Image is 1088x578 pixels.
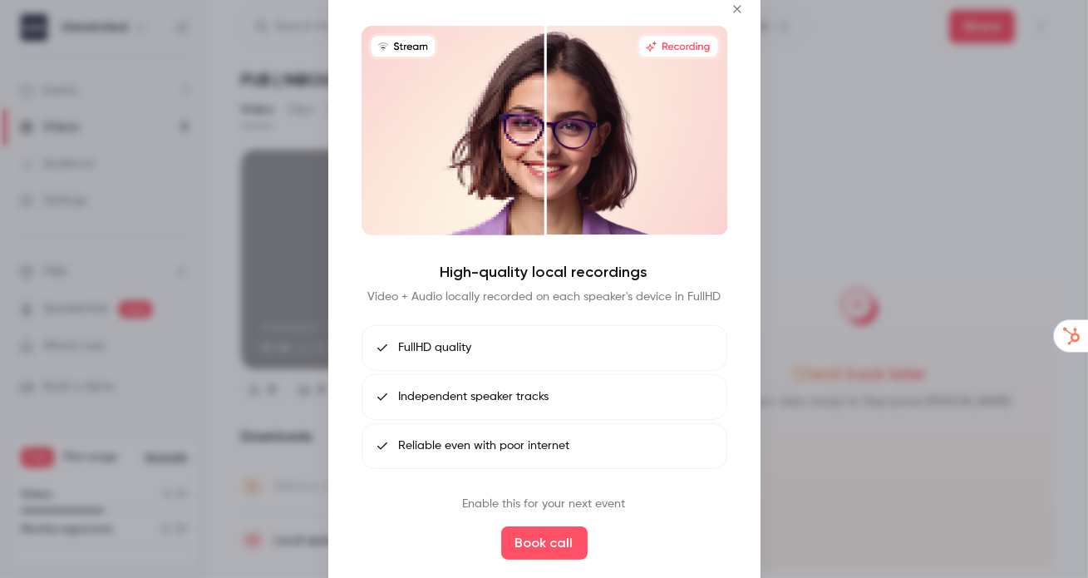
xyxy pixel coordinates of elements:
[463,496,626,513] p: Enable this for your next event
[399,339,472,357] span: FullHD quality
[399,437,570,455] span: Reliable even with poor internet
[367,289,721,305] p: Video + Audio locally recorded on each speaker's device in FullHD
[399,388,549,406] span: Independent speaker tracks
[501,526,588,560] button: Book call
[441,262,648,282] h4: High-quality local recordings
